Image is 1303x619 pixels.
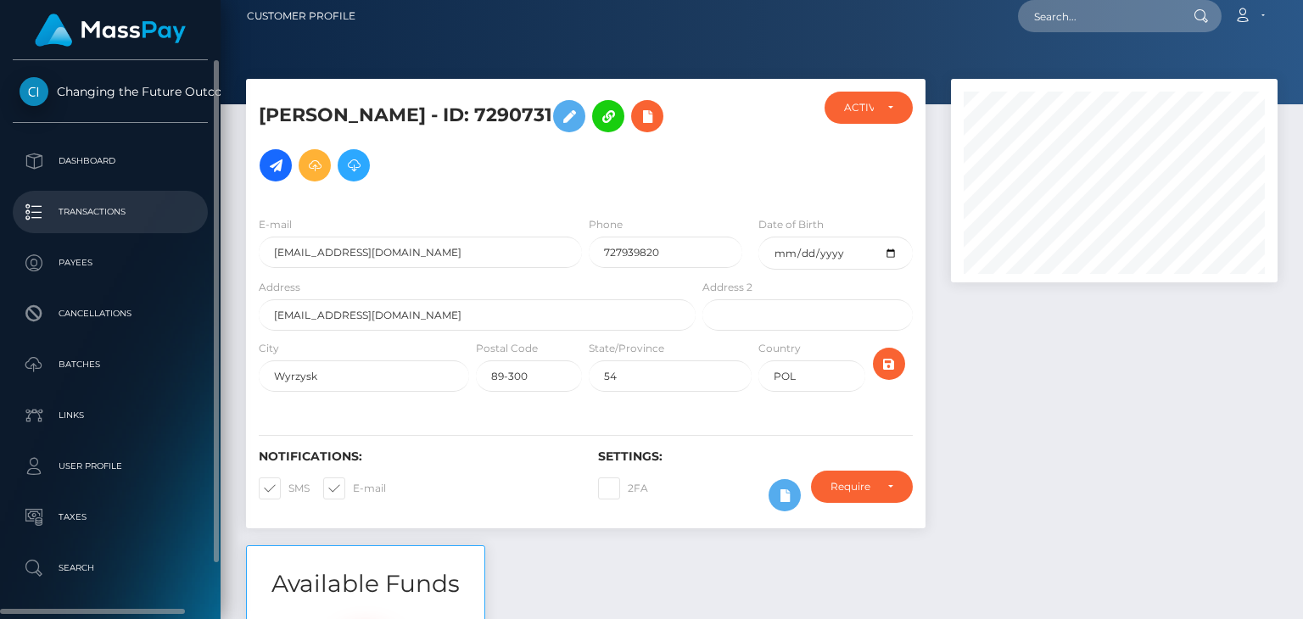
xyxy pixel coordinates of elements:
a: Taxes [13,496,208,538]
label: SMS [259,477,310,499]
label: 2FA [598,477,648,499]
p: Batches [20,352,201,377]
img: Changing the Future Outcome Inc [20,77,48,106]
label: Address [259,280,300,295]
a: Payees [13,242,208,284]
a: Transactions [13,191,208,233]
a: Initiate Payout [260,149,292,181]
label: Date of Birth [758,217,824,232]
div: ACTIVE [844,101,873,114]
h5: [PERSON_NAME] - ID: 7290731 [259,92,686,190]
p: Cancellations [20,301,201,326]
p: Dashboard [20,148,201,174]
div: Require ID/Selfie Verification [830,480,874,494]
label: Phone [589,217,623,232]
img: MassPay Logo [35,14,186,47]
a: Cancellations [13,293,208,335]
a: Links [13,394,208,437]
p: User Profile [20,454,201,479]
label: Country [758,341,801,356]
a: User Profile [13,445,208,488]
p: Taxes [20,505,201,530]
label: City [259,341,279,356]
span: Changing the Future Outcome Inc [13,84,208,99]
a: Dashboard [13,140,208,182]
a: Batches [13,343,208,386]
h3: Available Funds [247,567,484,600]
label: State/Province [589,341,664,356]
label: Postal Code [476,341,538,356]
h6: Settings: [598,449,912,464]
label: E-mail [323,477,386,499]
button: Require ID/Selfie Verification [811,471,913,503]
a: Search [13,547,208,589]
label: E-mail [259,217,292,232]
label: Address 2 [702,280,752,295]
p: Payees [20,250,201,276]
p: Transactions [20,199,201,225]
p: Links [20,403,201,428]
h6: Notifications: [259,449,573,464]
button: ACTIVE [825,92,912,124]
p: Search [20,555,201,581]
